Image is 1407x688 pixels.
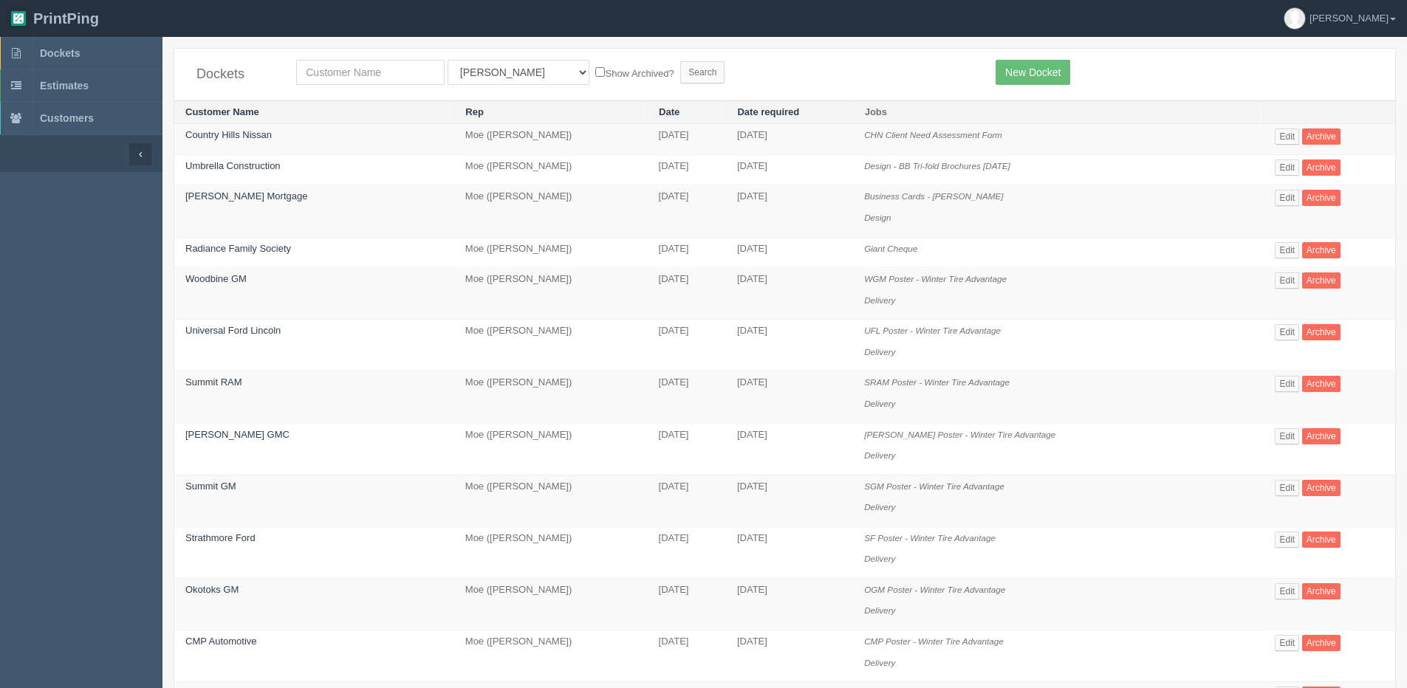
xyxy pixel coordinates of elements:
td: [DATE] [726,124,853,155]
td: Moe ([PERSON_NAME]) [454,185,648,237]
td: Moe ([PERSON_NAME]) [454,124,648,155]
td: Moe ([PERSON_NAME]) [454,526,648,578]
td: Moe ([PERSON_NAME]) [454,371,648,423]
td: [DATE] [726,154,853,185]
td: [DATE] [726,578,853,630]
th: Jobs [853,100,1264,124]
i: Delivery [864,399,895,408]
i: Delivery [864,295,895,305]
td: Moe ([PERSON_NAME]) [454,578,648,630]
a: Edit [1275,583,1299,599]
a: Archive [1302,635,1341,651]
a: Archive [1302,376,1341,392]
a: Archive [1302,272,1341,289]
a: Archive [1302,242,1341,258]
a: Edit [1275,480,1299,496]
a: [PERSON_NAME] Mortgage [185,190,307,202]
a: Edit [1275,159,1299,176]
a: Rep [465,106,484,117]
a: New Docket [996,60,1070,85]
i: OGM Poster - Winter Tire Advantage [864,585,1005,594]
a: Archive [1302,324,1341,340]
a: Strathmore Ford [185,532,256,543]
td: [DATE] [648,526,726,578]
i: Delivery [864,347,895,357]
i: WGM Poster - Winter Tire Advantage [864,274,1007,283]
i: UFL Poster - Winter Tire Advantage [864,326,1001,335]
i: Delivery [864,554,895,563]
a: Edit [1275,532,1299,548]
a: Archive [1302,159,1341,176]
td: [DATE] [726,320,853,371]
i: Business Cards - [PERSON_NAME] [864,191,1003,201]
input: Show Archived? [595,67,605,77]
a: Okotoks GM [185,584,239,595]
td: [DATE] [726,475,853,526]
td: [DATE] [726,268,853,320]
i: Design [864,213,891,222]
a: Archive [1302,428,1341,444]
td: [DATE] [648,630,726,682]
a: Edit [1275,128,1299,145]
td: [DATE] [648,124,726,155]
a: Edit [1275,635,1299,651]
a: Date required [737,106,799,117]
td: Moe ([PERSON_NAME]) [454,237,648,268]
td: [DATE] [648,237,726,268]
i: [PERSON_NAME] Poster - Winter Tire Advantage [864,430,1055,439]
td: Moe ([PERSON_NAME]) [454,154,648,185]
td: Moe ([PERSON_NAME]) [454,320,648,371]
a: Country Hills Nissan [185,129,272,140]
i: CHN Client Need Assessment Form [864,130,1002,140]
i: Delivery [864,658,895,667]
a: Woodbine GM [185,273,247,284]
a: Summit RAM [185,376,242,388]
i: Delivery [864,502,895,512]
td: Moe ([PERSON_NAME]) [454,475,648,526]
td: [DATE] [726,630,853,682]
td: [DATE] [648,423,726,475]
td: [DATE] [726,237,853,268]
a: Edit [1275,272,1299,289]
a: Edit [1275,376,1299,392]
a: Archive [1302,128,1341,145]
span: Customers [40,112,94,124]
a: Archive [1302,583,1341,599]
i: CMP Poster - Winter Tire Advantage [864,636,1004,646]
i: Delivery [864,450,895,460]
a: Edit [1275,190,1299,206]
a: [PERSON_NAME] GMC [185,429,290,440]
input: Search [680,61,725,83]
td: [DATE] [648,185,726,237]
i: Giant Cheque [864,244,917,253]
td: [DATE] [726,423,853,475]
td: [DATE] [648,578,726,630]
i: SRAM Poster - Winter Tire Advantage [864,377,1010,387]
a: CMP Automotive [185,636,257,647]
img: avatar_default-7531ab5dedf162e01f1e0bb0964e6a185e93c5c22dfe317fb01d7f8cd2b1632c.jpg [1284,8,1305,29]
a: Archive [1302,190,1341,206]
td: [DATE] [726,185,853,237]
span: Dockets [40,47,80,59]
img: logo-3e63b451c926e2ac314895c53de4908e5d424f24456219fb08d385ab2e579770.png [11,11,26,26]
td: [DATE] [648,320,726,371]
h4: Dockets [196,67,274,82]
a: Date [659,106,679,117]
i: Design - BB Tri-fold Brochures [DATE] [864,161,1010,171]
td: [DATE] [726,371,853,423]
span: Estimates [40,80,89,92]
a: Edit [1275,428,1299,444]
a: Edit [1275,324,1299,340]
a: Archive [1302,532,1341,548]
i: Delivery [864,605,895,615]
a: Edit [1275,242,1299,258]
input: Customer Name [296,60,445,85]
a: Umbrella Construction [185,160,281,171]
label: Show Archived? [595,64,674,81]
td: Moe ([PERSON_NAME]) [454,630,648,682]
a: Universal Ford Lincoln [185,325,281,336]
td: [DATE] [648,371,726,423]
a: Summit GM [185,481,236,492]
td: [DATE] [648,475,726,526]
td: Moe ([PERSON_NAME]) [454,268,648,320]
